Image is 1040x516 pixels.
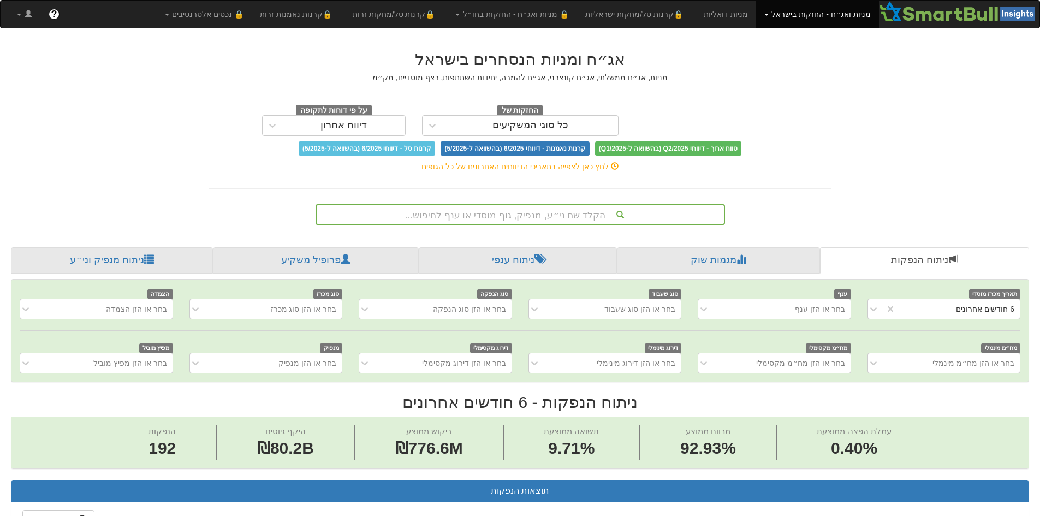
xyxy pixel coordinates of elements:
[148,426,176,436] span: הנפקות
[645,343,682,353] span: דירוג מינימלי
[320,343,342,353] span: מנפיק
[544,437,599,460] span: 9.71%
[317,205,724,224] div: הקלד שם ני״ע, מנפיק, גוף מוסדי או ענף לחיפוש...
[969,289,1020,299] span: תאריך מכרז מוסדי
[213,247,418,274] a: פרופיל משקיע
[422,358,506,369] div: בחר או הזן דירוג מקסימלי
[313,289,343,299] span: סוג מכרז
[680,437,736,460] span: 92.93%
[597,358,675,369] div: בחר או הזן דירוג מינימלי
[756,358,845,369] div: בחר או הזן מח״מ מקסימלי
[51,9,57,20] span: ?
[441,141,589,156] span: קרנות נאמנות - דיווחי 6/2025 (בהשוואה ל-5/2025)
[834,289,851,299] span: ענף
[756,1,879,28] a: מניות ואג״ח - החזקות בישראל
[20,486,1020,496] h3: תוצאות הנפקות
[265,426,306,436] span: היקף גיוסים
[299,141,435,156] span: קרנות סל - דיווחי 6/2025 (בהשוואה ל-5/2025)
[433,304,506,315] div: בחר או הזן סוג הנפקה
[617,247,819,274] a: מגמות שוק
[201,161,840,172] div: לחץ כאן לצפייה בתאריכי הדיווחים האחרונים של כל הגופים
[11,247,213,274] a: ניתוח מנפיק וני״ע
[395,439,463,457] span: ₪776.6M
[40,1,68,28] a: ?
[278,358,336,369] div: בחר או הזן מנפיק
[139,343,173,353] span: מפיץ מוביל
[320,120,367,131] div: דיווח אחרון
[271,304,337,315] div: בחר או הזן סוג מכרז
[806,343,851,353] span: מח״מ מקסימלי
[11,393,1029,411] h2: ניתוח הנפקות - 6 חודשים אחרונים
[296,105,372,117] span: על פי דוחות לתקופה
[470,343,512,353] span: דירוג מקסימלי
[686,426,730,436] span: מרווח ממוצע
[595,141,741,156] span: טווח ארוך - דיווחי Q2/2025 (בהשוואה ל-Q1/2025)
[209,50,831,68] h2: אג״ח ומניות הנסחרים בישראל
[477,289,512,299] span: סוג הנפקה
[93,358,167,369] div: בחר או הזן מפיץ מוביל
[209,74,831,82] h5: מניות, אג״ח ממשלתי, אג״ח קונצרני, אג״ח להמרה, יחידות השתתפות, רצף מוסדיים, מק״מ
[106,304,167,315] div: בחר או הזן הצמדה
[820,247,1029,274] a: ניתוח הנפקות
[577,1,695,28] a: 🔒קרנות סל/מחקות ישראליות
[492,120,568,131] div: כל סוגי המשקיעים
[419,247,617,274] a: ניתוח ענפי
[981,343,1020,353] span: מח״מ מינמלי
[649,289,682,299] span: סוג שעבוד
[604,304,675,315] div: בחר או הזן סוג שעבוד
[817,426,891,436] span: עמלת הפצה ממוצעת
[696,1,756,28] a: מניות דואליות
[344,1,447,28] a: 🔒קרנות סל/מחקות זרות
[257,439,314,457] span: ₪80.2B
[956,304,1014,315] div: 6 חודשים אחרונים
[406,426,452,436] span: ביקוש ממוצע
[795,304,845,315] div: בחר או הזן ענף
[932,358,1014,369] div: בחר או הזן מח״מ מינמלי
[817,437,891,460] span: 0.40%
[544,426,599,436] span: תשואה ממוצעת
[147,289,173,299] span: הצמדה
[497,105,543,117] span: החזקות של
[879,1,1039,22] img: Smartbull
[157,1,252,28] a: 🔒 נכסים אלטרנטיבים
[148,437,176,460] span: 192
[252,1,344,28] a: 🔒קרנות נאמנות זרות
[447,1,577,28] a: 🔒 מניות ואג״ח - החזקות בחו״ל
